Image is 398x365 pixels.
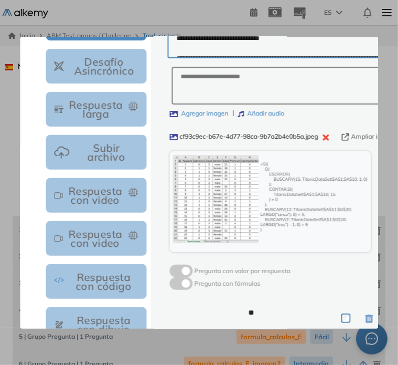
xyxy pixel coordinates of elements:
[195,267,291,275] span: Pregunta con valor por respuesta
[169,109,229,119] label: Agregar imagen
[46,49,146,84] button: Desafío Asincrónico
[46,178,146,213] button: Respuesta con video
[46,221,146,256] button: Respuesta con video
[46,264,146,299] button: Respuesta con código
[341,132,398,142] button: Ampliar imagen
[169,151,371,252] img: cf93c9ec-b67e-4d77-98ca-9b7a2b4e0b5a
[195,279,261,287] span: Pregunta con fórmulas
[238,109,285,119] label: Añadir audio
[169,132,318,142] div: cf93c9ec-b67e-4d77-98ca-9b7a2b4e0b5a.jpeg
[46,307,146,342] button: Respuesta con dibujo
[46,92,146,127] button: Respuesta larga
[46,135,146,170] button: Subir archivo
